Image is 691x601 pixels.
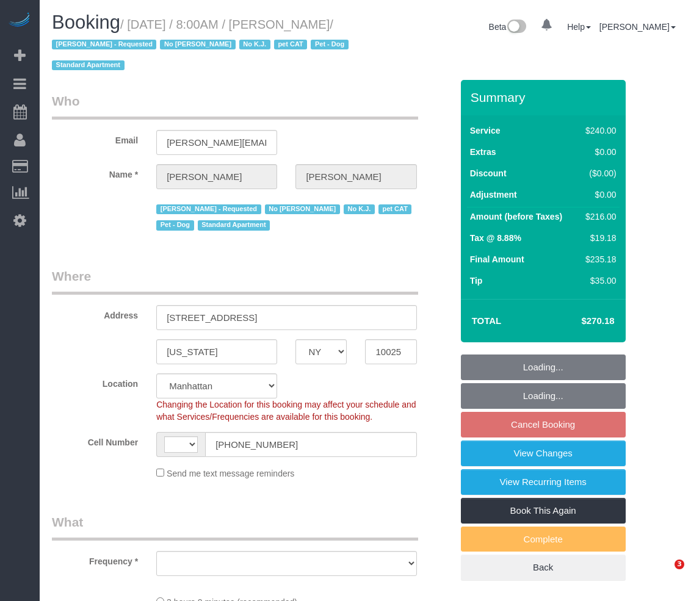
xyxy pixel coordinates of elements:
label: Discount [470,167,507,179]
span: No [PERSON_NAME] [265,204,340,214]
a: View Recurring Items [461,469,626,495]
span: Pet - Dog [311,40,348,49]
a: Beta [489,22,527,32]
span: No K.J. [344,204,375,214]
div: $235.18 [581,253,616,265]
span: Standard Apartment [52,60,125,70]
input: Email [156,130,277,155]
span: Changing the Location for this booking may affect your schedule and what Services/Frequencies are... [156,400,416,422]
legend: Where [52,267,418,295]
strong: Total [472,315,502,326]
span: [PERSON_NAME] - Requested [52,40,156,49]
input: Cell Number [205,432,416,457]
legend: Who [52,92,418,120]
input: First Name [156,164,277,189]
label: Adjustment [470,189,517,201]
span: No [PERSON_NAME] [160,40,235,49]
legend: What [52,513,418,541]
h3: Summary [471,90,620,104]
label: Tip [470,275,483,287]
div: $35.00 [581,275,616,287]
div: $216.00 [581,211,616,223]
label: Name * [43,164,147,181]
span: 3 [675,560,684,569]
iframe: Intercom live chat [649,560,679,589]
label: Final Amount [470,253,524,265]
a: Book This Again [461,498,626,524]
label: Location [43,373,147,390]
a: Back [461,555,626,580]
div: $0.00 [581,189,616,201]
span: pet CAT [378,204,412,214]
div: ($0.00) [581,167,616,179]
div: $19.18 [581,232,616,244]
span: Booking [52,12,120,33]
img: New interface [506,20,526,35]
label: Address [43,305,147,322]
a: Help [567,22,591,32]
span: Send me text message reminders [167,469,294,478]
span: Standard Apartment [198,220,270,230]
small: / [DATE] / 8:00AM / [PERSON_NAME] [52,18,352,73]
span: / [52,18,352,73]
span: Pet - Dog [156,220,194,230]
label: Amount (before Taxes) [470,211,562,223]
label: Extras [470,146,496,158]
label: Frequency * [43,551,147,567]
a: [PERSON_NAME] [599,22,676,32]
input: Zip Code [365,339,416,364]
label: Cell Number [43,432,147,448]
label: Service [470,124,501,137]
div: $240.00 [581,124,616,137]
div: $0.00 [581,146,616,158]
img: Automaid Logo [7,12,32,29]
label: Email [43,130,147,146]
input: City [156,339,277,364]
a: View Changes [461,441,626,466]
span: [PERSON_NAME] - Requested [156,204,261,214]
span: No K.J. [239,40,270,49]
span: pet CAT [274,40,308,49]
input: Last Name [295,164,416,189]
label: Tax @ 8.88% [470,232,521,244]
h4: $270.18 [544,316,614,326]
